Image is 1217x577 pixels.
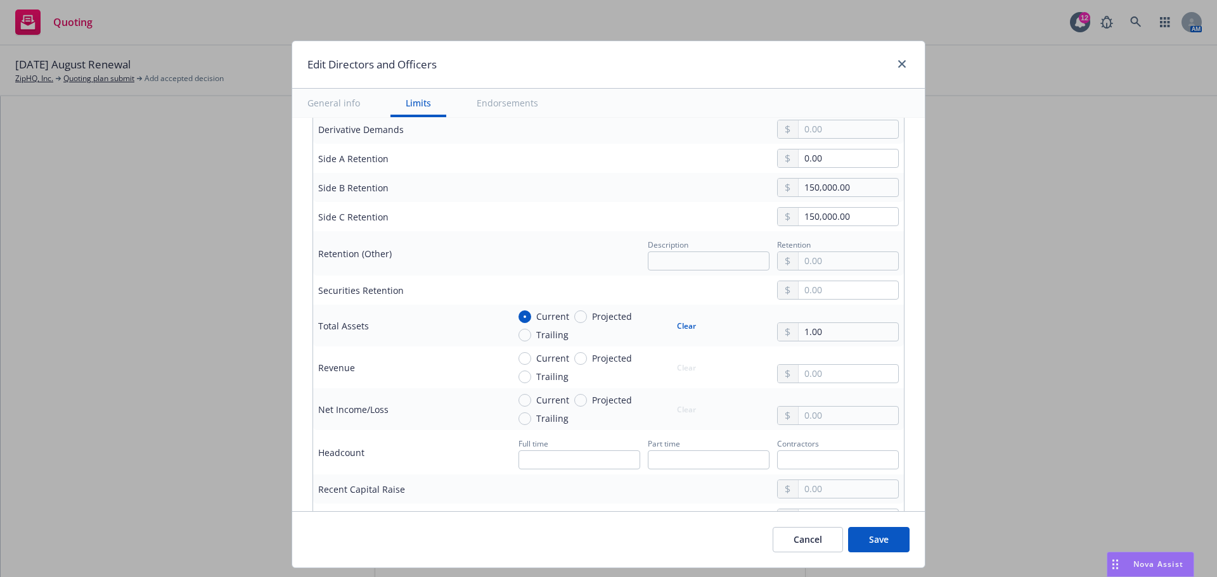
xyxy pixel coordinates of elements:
[318,361,355,374] div: Revenue
[536,370,569,383] span: Trailing
[318,247,392,260] div: Retention (Other)
[799,509,898,527] input: 0.00
[536,328,569,341] span: Trailing
[799,365,898,383] input: 0.00
[799,281,898,299] input: 0.00
[799,407,898,424] input: 0.00
[318,319,369,333] div: Total Assets
[536,393,569,407] span: Current
[848,527,910,552] button: Save
[669,317,704,334] button: Clear
[518,352,531,365] input: Current
[518,310,531,323] input: Current
[799,120,898,138] input: 0.00
[518,371,531,383] input: Trailing
[1107,552,1123,576] div: Drag to move
[318,446,364,459] div: Headcount
[592,393,632,407] span: Projected
[461,89,553,117] button: Endorsements
[1133,559,1183,569] span: Nova Assist
[799,208,898,225] input: 0.00
[799,480,898,498] input: 0.00
[648,438,680,449] span: Part time
[592,352,632,365] span: Projected
[318,403,389,416] div: Net Income/Loss
[318,123,404,136] div: Derivative Demands
[894,56,910,72] a: close
[799,149,898,167] input: 0.00
[574,352,587,365] input: Projected
[1107,552,1194,577] button: Nova Assist
[777,239,811,250] span: Retention
[536,412,569,425] span: Trailing
[648,239,688,250] span: Description
[318,152,389,165] div: Side A Retention
[390,89,446,117] button: Limits
[574,394,587,407] input: Projected
[318,284,404,297] div: Securities Retention
[536,310,569,323] span: Current
[318,210,389,224] div: Side C Retention
[799,252,898,270] input: 0.00
[518,329,531,341] input: Trailing
[799,179,898,196] input: 0.00
[536,352,569,365] span: Current
[318,483,405,496] div: Recent Capital Raise
[518,394,531,407] input: Current
[518,412,531,425] input: Trailing
[592,310,632,323] span: Projected
[799,323,898,341] input: 0.00
[773,527,843,552] button: Cancel
[574,310,587,323] input: Projected
[318,181,389,194] div: Side B Retention
[777,438,819,449] span: Contractors
[292,89,375,117] button: General info
[518,438,548,449] span: Full time
[307,56,437,73] h1: Edit Directors and Officers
